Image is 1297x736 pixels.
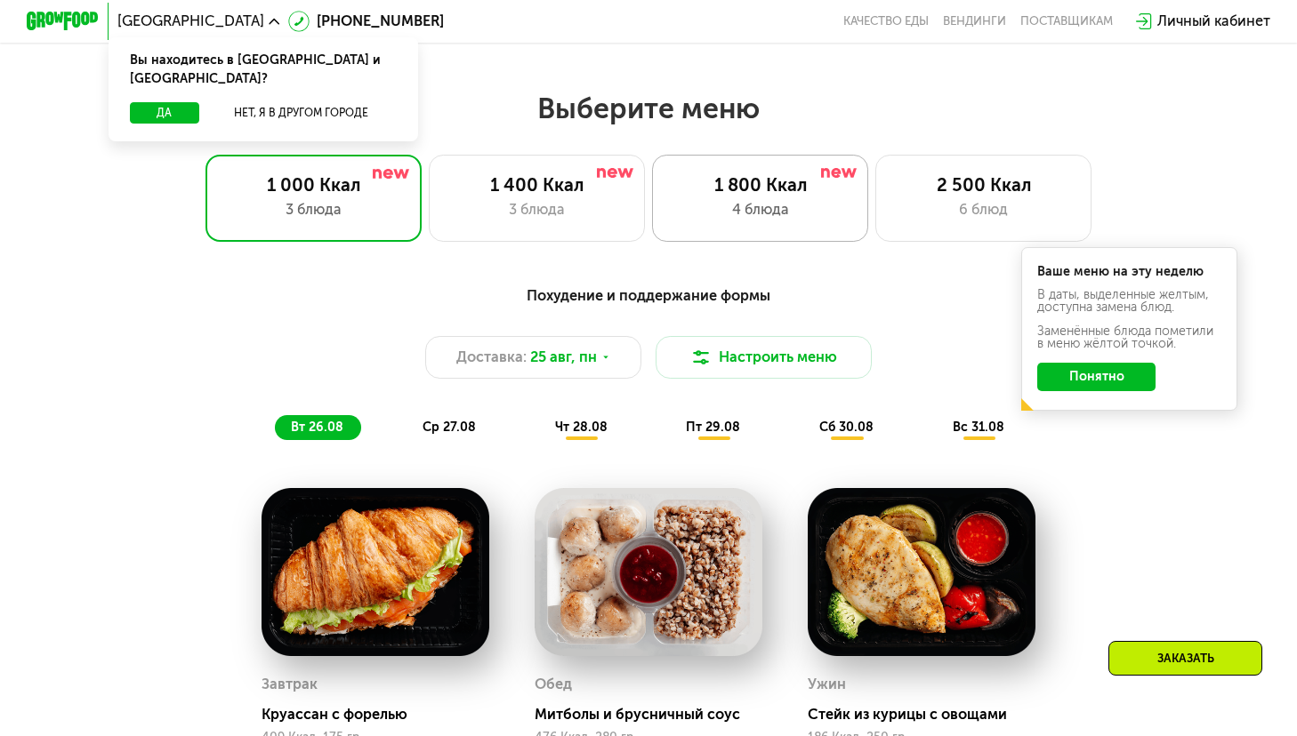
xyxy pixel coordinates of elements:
[1020,14,1113,28] div: поставщикам
[686,420,740,435] span: пт 29.08
[894,174,1073,196] div: 2 500 Ккал
[447,199,626,220] div: 3 блюда
[1037,363,1156,391] button: Понятно
[206,102,397,124] button: Нет, я в другом городе
[224,199,403,220] div: 3 блюда
[1037,266,1221,278] div: Ваше меню на эту неделю
[58,91,1239,126] h2: Выберите меню
[109,37,418,102] div: Вы находитесь в [GEOGRAPHIC_DATA] и [GEOGRAPHIC_DATA]?
[671,174,850,196] div: 1 800 Ккал
[262,706,504,724] div: Круассан с форелью
[116,284,1182,307] div: Похудение и поддержание формы
[894,199,1073,220] div: 6 блюд
[819,420,874,435] span: сб 30.08
[535,671,572,698] div: Обед
[291,420,343,435] span: вт 26.08
[447,174,626,196] div: 1 400 Ккал
[953,420,1004,435] span: вс 31.08
[808,671,846,698] div: Ужин
[423,420,476,435] span: ср 27.08
[1157,11,1270,32] div: Личный кабинет
[656,336,872,380] button: Настроить меню
[808,706,1051,724] div: Стейк из курицы с овощами
[671,199,850,220] div: 4 блюда
[1037,325,1221,350] div: Заменённые блюда пометили в меню жёлтой точкой.
[130,102,199,124] button: Да
[1037,289,1221,314] div: В даты, выделенные желтым, доступна замена блюд.
[117,14,264,28] span: [GEOGRAPHIC_DATA]
[530,347,597,368] span: 25 авг, пн
[288,11,444,32] a: [PHONE_NUMBER]
[555,420,608,435] span: чт 28.08
[535,706,777,724] div: Митболы и брусничный соус
[1108,641,1262,676] div: Заказать
[943,14,1006,28] a: Вендинги
[843,14,929,28] a: Качество еды
[456,347,527,368] span: Доставка:
[224,174,403,196] div: 1 000 Ккал
[262,671,318,698] div: Завтрак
